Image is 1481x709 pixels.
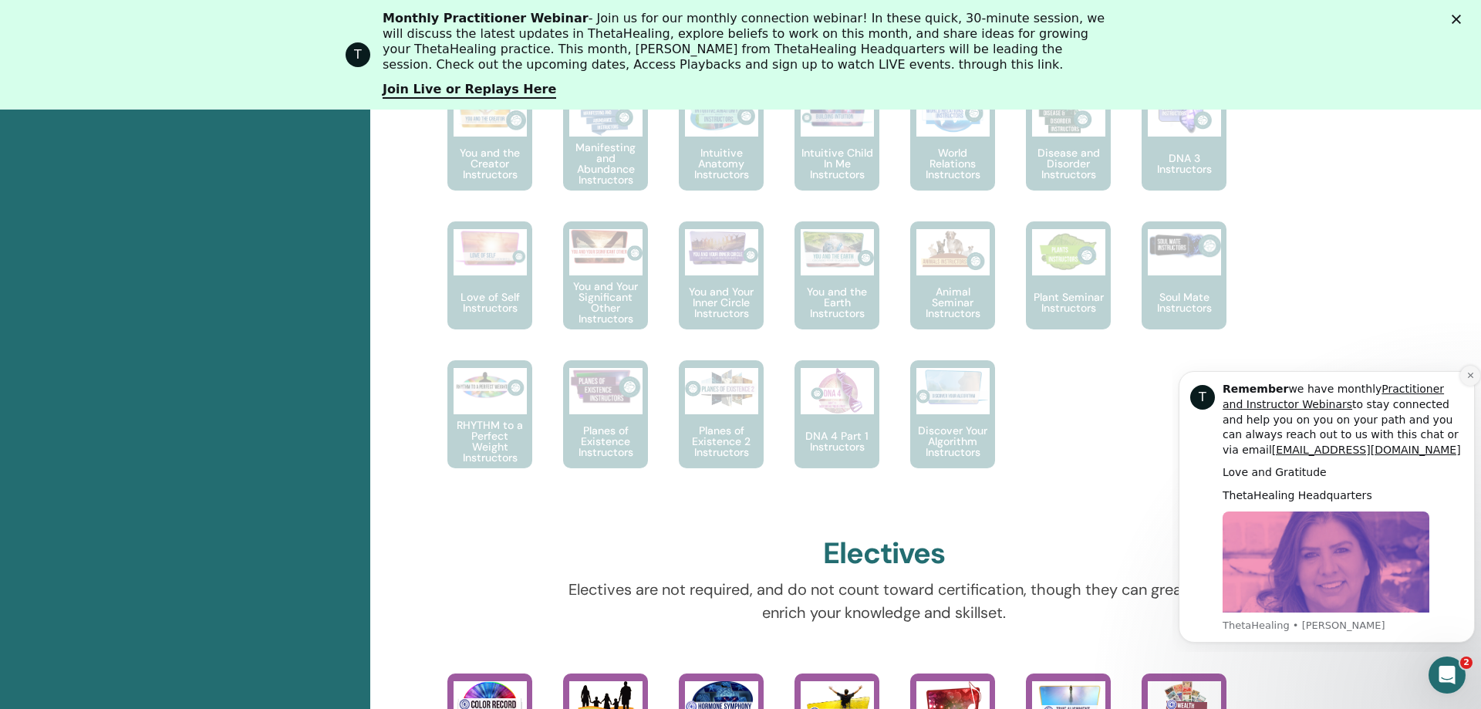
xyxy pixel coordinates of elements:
a: You and Your Inner Circle Instructors You and Your Inner Circle Instructors [679,221,764,360]
a: Join Live or Replays Here [383,82,556,99]
div: Profile image for ThetaHealing [346,42,370,67]
div: - Join us for our monthly connection webinar! In these quick, 30-minute session, we will discuss ... [383,11,1111,73]
a: World Relations Instructors World Relations Instructors [910,83,995,221]
img: Discover Your Algorithm Instructors [916,368,990,405]
span: 2 [1460,657,1473,669]
img: You and the Creator Instructors [454,90,527,137]
p: You and the Earth Instructors [794,286,879,319]
img: DNA 3 Instructors [1148,90,1221,137]
p: You and Your Inner Circle Instructors [679,286,764,319]
p: Disease and Disorder Instructors [1026,147,1111,180]
a: Disease and Disorder Instructors Disease and Disorder Instructors [1026,83,1111,221]
a: Animal Seminar Instructors Animal Seminar Instructors [910,221,995,360]
p: Discover Your Algorithm Instructors [910,425,995,457]
a: Intuitive Anatomy Instructors Intuitive Anatomy Instructors [679,83,764,221]
a: Soul Mate Instructors Soul Mate Instructors [1142,221,1226,360]
img: World Relations Instructors [916,90,990,137]
p: RHYTHM to a Perfect Weight Instructors [447,420,532,463]
div: Zavřít [1452,14,1467,23]
img: You and Your Significant Other Instructors [569,229,643,264]
h2: Electives [823,536,945,572]
a: Planes of Existence Instructors Planes of Existence Instructors [563,360,648,499]
p: Intuitive Anatomy Instructors [679,147,764,180]
a: Love of Self Instructors Love of Self Instructors [447,221,532,360]
a: Intuitive Child In Me Instructors Intuitive Child In Me Instructors [794,83,879,221]
iframe: Intercom notifications zpráva [1172,357,1481,652]
p: You and Your Significant Other Instructors [563,281,648,324]
img: You and Your Inner Circle Instructors [685,229,758,266]
p: Love of Self Instructors [447,292,532,313]
img: Planes of Existence 2 Instructors [685,368,758,409]
p: DNA 3 Instructors [1142,153,1226,174]
img: You and the Earth Instructors [801,229,874,269]
p: Plant Seminar Instructors [1026,292,1111,313]
img: Intuitive Anatomy Instructors [685,90,758,137]
a: You and Your Significant Other Instructors You and Your Significant Other Instructors [563,221,648,360]
a: Plant Seminar Instructors Plant Seminar Instructors [1026,221,1111,360]
b: Monthly Practitioner Webinar [383,11,589,25]
img: Manifesting and Abundance Instructors [569,90,643,137]
p: World Relations Instructors [910,147,995,180]
a: DNA 4 Part 1 Instructors DNA 4 Part 1 Instructors [794,360,879,499]
p: Animal Seminar Instructors [910,286,995,319]
p: Planes of Existence 2 Instructors [679,425,764,457]
a: Planes of Existence 2 Instructors Planes of Existence 2 Instructors [679,360,764,499]
iframe: Intercom live chat [1429,657,1466,694]
a: Manifesting and Abundance Instructors Manifesting and Abundance Instructors [563,83,648,221]
img: RHYTHM to a Perfect Weight Instructors [454,368,527,404]
p: Manifesting and Abundance Instructors [563,142,648,185]
p: Electives are not required, and do not count toward certification, though they can greatly enrich... [553,578,1216,624]
a: You and the Creator Instructors You and the Creator Instructors [447,83,532,221]
a: Discover Your Algorithm Instructors Discover Your Algorithm Instructors [910,360,995,499]
img: Plant Seminar Instructors [1032,229,1105,275]
img: Planes of Existence Instructors [569,368,643,406]
img: Soul Mate Instructors [1148,229,1221,262]
a: DNA 3 Instructors DNA 3 Instructors [1142,83,1226,221]
p: You and the Creator Instructors [447,147,532,180]
a: RHYTHM to a Perfect Weight Instructors RHYTHM to a Perfect Weight Instructors [447,360,532,499]
a: You and the Earth Instructors You and the Earth Instructors [794,221,879,360]
img: DNA 4 Part 1 Instructors [801,368,874,414]
img: Animal Seminar Instructors [916,229,990,275]
p: DNA 4 Part 1 Instructors [794,430,879,452]
img: Love of Self Instructors [454,229,527,267]
p: Planes of Existence Instructors [563,425,648,457]
p: Soul Mate Instructors [1142,292,1226,313]
p: Intuitive Child In Me Instructors [794,147,879,180]
img: Disease and Disorder Instructors [1032,90,1105,137]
